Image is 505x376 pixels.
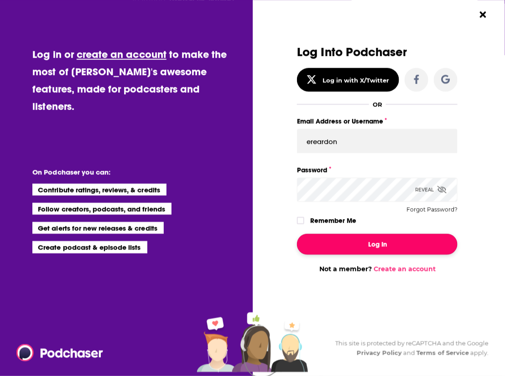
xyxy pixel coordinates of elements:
[297,234,458,255] button: Log In
[16,344,97,361] a: Podchaser - Follow, Share and Rate Podcasts
[32,184,167,196] li: Contribute ratings, reviews, & credits
[323,77,390,84] div: Log in with X/Twitter
[373,101,382,108] div: OR
[32,241,147,253] li: Create podcast & episode lists
[357,349,402,356] a: Privacy Policy
[328,339,489,358] div: This site is protected by reCAPTCHA and the Google and apply.
[297,265,458,273] div: Not a member?
[32,168,215,176] li: On Podchaser you can:
[77,48,167,61] a: create an account
[406,206,458,213] button: Forgot Password?
[297,164,458,176] label: Password
[32,203,172,215] li: Follow creators, podcasts, and friends
[416,349,469,356] a: Terms of Service
[310,215,356,227] label: Remember Me
[297,115,458,127] label: Email Address or Username
[297,46,458,59] h3: Log Into Podchaser
[32,222,163,234] li: Get alerts for new releases & credits
[474,6,492,23] button: Close Button
[297,129,458,154] input: Email Address or Username
[374,265,436,273] a: Create an account
[415,178,447,202] div: Reveal
[16,344,104,361] img: Podchaser - Follow, Share and Rate Podcasts
[297,68,399,92] button: Log in with X/Twitter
